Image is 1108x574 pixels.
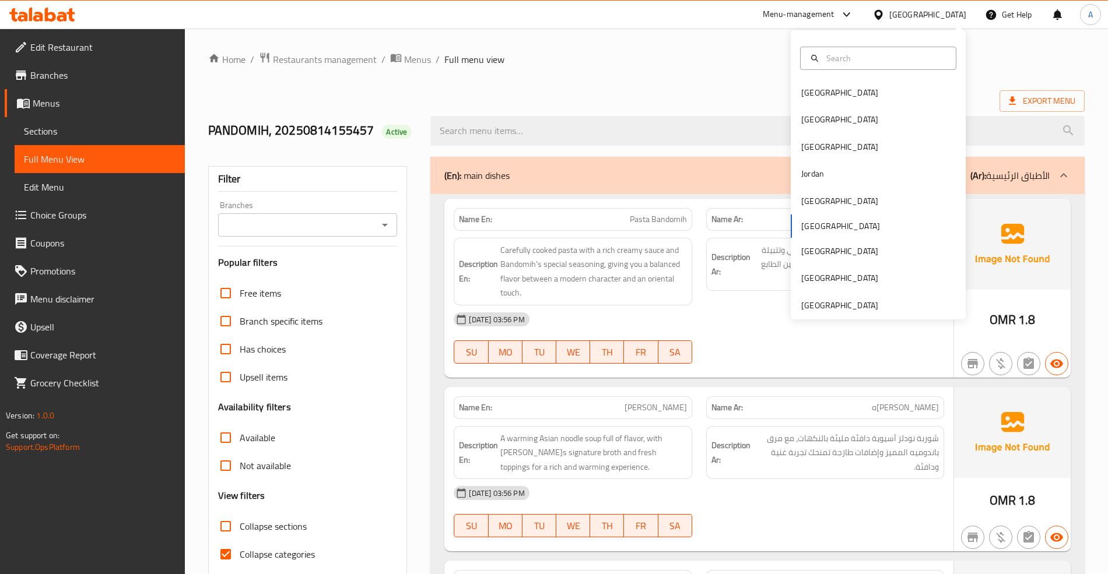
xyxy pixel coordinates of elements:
[753,431,939,474] span: شوربة نودلز آسيوية دافئة مليئة بالنكهات، مع مرق باندوميه المميز وإضافات طازجة تمنحك تجربة غنية ود...
[5,61,185,89] a: Branches
[444,52,504,66] span: Full menu view
[872,402,939,414] span: [PERSON_NAME]ه
[5,257,185,285] a: Promotions
[430,157,1084,194] div: (En): main dishes(Ar):الأطباق الرئيسية
[459,517,483,534] span: SU
[556,340,590,364] button: WE
[753,243,939,286] span: مكرونة مطهية بعناية مع صوص كريمي غني وتتبيلة باندوميه الخاصة التي تمنحك نكهة متوازنة بين الطابع ا...
[629,344,653,361] span: FR
[624,514,658,537] button: FR
[381,126,412,138] span: Active
[5,285,185,313] a: Menu disclaimer
[273,52,377,66] span: Restaurants management
[801,140,878,153] div: [GEOGRAPHIC_DATA]
[625,402,687,414] span: [PERSON_NAME]
[990,308,1016,331] span: OMR
[33,96,176,110] span: Menus
[381,52,385,66] li: /
[489,340,523,364] button: MO
[30,376,176,390] span: Grocery Checklist
[240,370,287,384] span: Upsell items
[5,229,185,257] a: Coupons
[801,167,824,180] div: Jordan
[556,514,590,537] button: WE
[1018,489,1035,512] span: 1.8
[24,124,176,138] span: Sections
[30,40,176,54] span: Edit Restaurant
[208,52,1085,67] nav: breadcrumb
[444,168,510,182] p: main dishes
[527,344,552,361] span: TU
[464,314,529,325] span: [DATE] 03:56 PM
[459,257,498,286] strong: Description En:
[763,8,834,22] div: Menu-management
[989,526,1012,549] button: Purchased item
[590,340,624,364] button: TH
[523,340,556,364] button: TU
[240,314,322,328] span: Branch specific items
[15,145,185,173] a: Full Menu View
[629,517,653,534] span: FR
[404,52,431,66] span: Menus
[218,400,291,414] h3: Availability filters
[5,369,185,397] a: Grocery Checklist
[493,517,518,534] span: MO
[970,167,986,184] b: (Ar):
[954,199,1071,290] img: Ae5nvW7+0k+MAAAAAElFTkSuQmCC
[1045,526,1068,549] button: Available
[436,52,440,66] li: /
[24,152,176,166] span: Full Menu View
[663,344,688,361] span: SA
[30,348,176,362] span: Coverage Report
[240,431,275,445] span: Available
[523,514,556,537] button: TU
[711,438,751,467] strong: Description Ar:
[6,428,59,443] span: Get support on:
[1045,352,1068,375] button: Available
[24,180,176,194] span: Edit Menu
[459,402,492,414] strong: Name En:
[240,547,315,561] span: Collapse categories
[801,299,878,312] div: [GEOGRAPHIC_DATA]
[240,286,281,300] span: Free items
[5,341,185,369] a: Coverage Report
[5,313,185,341] a: Upsell
[1000,90,1085,112] span: Export Menu
[218,256,398,269] h3: Popular filters
[1088,8,1093,21] span: A
[711,250,751,279] strong: Description Ar:
[801,272,878,284] div: [GEOGRAPHIC_DATA]
[954,387,1071,478] img: Ae5nvW7+0k+MAAAAAElFTkSuQmCC
[801,195,878,207] div: [GEOGRAPHIC_DATA]
[801,113,878,126] div: [GEOGRAPHIC_DATA]
[970,168,1050,182] p: الأطباق الرئيسية
[208,52,246,66] a: Home
[15,173,185,201] a: Edit Menu
[444,167,461,184] b: (En):
[30,292,176,306] span: Menu disclaimer
[36,408,54,423] span: 1.0.0
[250,52,254,66] li: /
[801,245,878,258] div: [GEOGRAPHIC_DATA]
[459,213,492,226] strong: Name En:
[500,431,686,474] span: A warming Asian noodle soup full of flavor, with Bandomih's signature broth and fresh toppings fo...
[658,340,692,364] button: SA
[208,122,417,139] h2: PANDOMIH, 20250814155457
[240,342,286,356] span: Has choices
[454,514,488,537] button: SU
[561,344,585,361] span: WE
[454,340,488,364] button: SU
[630,213,687,226] span: Pasta Bandomih
[1018,308,1035,331] span: 1.8
[218,489,265,502] h3: View filters
[30,236,176,250] span: Coupons
[6,408,34,423] span: Version:
[989,352,1012,375] button: Purchased item
[489,514,523,537] button: MO
[595,344,619,361] span: TH
[590,514,624,537] button: TH
[30,264,176,278] span: Promotions
[1017,352,1040,375] button: Not has choices
[561,517,585,534] span: WE
[15,117,185,145] a: Sections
